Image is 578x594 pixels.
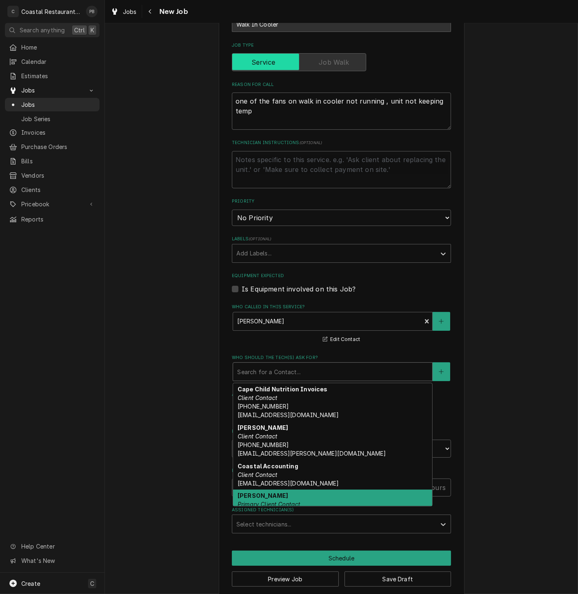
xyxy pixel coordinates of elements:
[21,171,95,180] span: Vendors
[21,57,95,66] span: Calendar
[5,112,100,126] a: Job Series
[232,507,451,513] label: Assigned Technician(s)
[232,428,451,435] label: Estimated Arrival Time
[5,169,100,182] a: Vendors
[232,507,451,533] div: Assigned Technician(s)
[5,197,100,211] a: Go to Pricebook
[232,391,451,418] div: Attachments
[123,7,137,16] span: Jobs
[5,23,100,37] button: Search anythingCtrlK
[86,6,97,17] div: PB
[232,428,451,457] div: Estimated Arrival Time
[232,42,451,49] label: Job Type
[21,86,83,95] span: Jobs
[232,273,451,279] label: Equipment Expected
[232,355,451,361] label: Who should the tech(s) ask for?
[232,391,451,398] label: Attachments
[238,394,277,401] em: Client Contact
[5,126,100,139] a: Invoices
[232,198,451,226] div: Priority
[5,84,100,97] a: Go to Jobs
[433,362,450,381] button: Create New Contact
[5,98,100,111] a: Jobs
[86,6,97,17] div: Phill Blush's Avatar
[21,115,95,123] span: Job Series
[232,93,451,130] textarea: one of the fans on walk in cooler not running , unit not keeping temp
[232,566,451,587] div: Button Group Row
[232,551,451,566] div: Button Group Row
[232,551,451,566] button: Schedule
[238,433,277,440] em: Client Contact
[20,26,65,34] span: Search anything
[21,43,95,52] span: Home
[439,369,444,375] svg: Create New Contact
[157,6,188,17] span: New Job
[299,140,322,145] span: ( optional )
[74,26,85,34] span: Ctrl
[232,81,451,130] div: Reason For Call
[7,6,19,17] div: C
[21,200,83,208] span: Pricebook
[5,41,100,54] a: Home
[232,140,451,146] label: Technician Instructions
[238,386,328,393] strong: Cape Child Nutrition Invoices
[144,5,157,18] button: Navigate back
[5,55,100,68] a: Calendar
[232,304,451,310] label: Who called in this service?
[5,540,100,553] a: Go to Help Center
[232,273,451,294] div: Equipment Expected
[5,183,100,196] a: Clients
[238,471,277,478] em: Client Contact
[21,556,95,565] span: What's New
[21,7,82,16] div: Coastal Restaurant Repair
[232,16,451,32] div: Walk In Cooler
[232,198,451,205] label: Priority
[21,157,95,165] span: Bills
[21,185,95,194] span: Clients
[238,403,339,418] span: [PHONE_NUMBER] [EMAIL_ADDRESS][DOMAIN_NAME]
[242,284,356,294] label: Is Equipment involved on this Job?
[5,69,100,83] a: Estimates
[232,304,451,344] div: Who called in this service?
[21,128,95,137] span: Invoices
[433,312,450,331] button: Create New Contact
[238,441,386,457] span: [PHONE_NUMBER] [EMAIL_ADDRESS][PERSON_NAME][DOMAIN_NAME]
[232,42,451,71] div: Job Type
[345,571,451,587] button: Save Draft
[232,468,451,497] div: Estimated Job Duration
[422,479,451,497] div: hours
[232,140,451,188] div: Technician Instructions
[232,571,339,587] button: Preview Job
[232,440,338,458] input: Date
[238,424,288,431] strong: [PERSON_NAME]
[21,100,95,109] span: Jobs
[232,468,451,474] label: Estimated Job Duration
[232,551,451,587] div: Button Group
[91,26,94,34] span: K
[21,142,95,151] span: Purchase Orders
[5,140,100,154] a: Purchase Orders
[249,237,272,241] span: ( optional )
[439,318,444,324] svg: Create New Contact
[21,580,40,587] span: Create
[238,501,301,508] em: Primary Client Contact
[232,81,451,88] label: Reason For Call
[5,554,100,567] a: Go to What's New
[21,215,95,224] span: Reports
[232,355,451,381] div: Who should the tech(s) ask for?
[232,236,451,262] div: Labels
[238,492,288,499] strong: [PERSON_NAME]
[238,463,298,470] strong: Coastal Accounting
[21,72,95,80] span: Estimates
[21,542,95,551] span: Help Center
[232,53,451,71] div: Service
[90,579,94,588] span: C
[322,334,361,345] button: Edit Contact
[232,236,451,242] label: Labels
[107,5,140,18] a: Jobs
[238,480,339,487] span: [EMAIL_ADDRESS][DOMAIN_NAME]
[5,154,100,168] a: Bills
[5,212,100,226] a: Reports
